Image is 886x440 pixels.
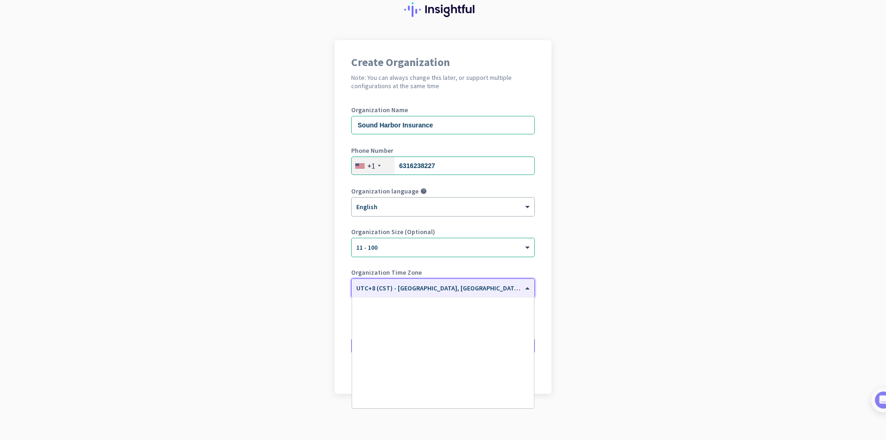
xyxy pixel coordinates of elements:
i: help [420,188,427,194]
button: Create Organization [351,338,535,354]
label: Organization Size (Optional) [351,229,535,235]
label: Organization Time Zone [351,269,535,276]
label: Organization Name [351,107,535,113]
div: +1 [367,161,375,170]
h2: Note: You can always change this later, or support multiple configurations at the same time [351,73,535,90]
div: Options List [352,297,534,408]
input: What is the name of your organization? [351,116,535,134]
div: Go back [351,371,535,377]
img: Insightful [404,2,482,17]
label: Phone Number [351,147,535,154]
label: Organization language [351,188,419,194]
input: 201-555-0123 [351,157,535,175]
h1: Create Organization [351,57,535,68]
